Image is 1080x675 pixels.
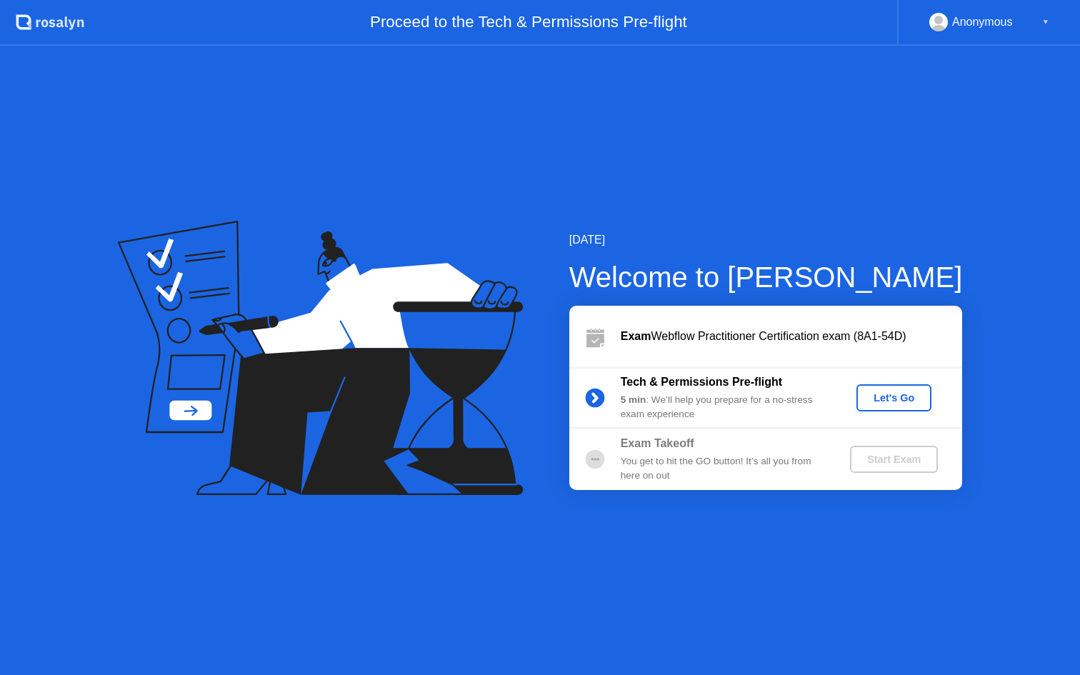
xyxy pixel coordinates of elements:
div: ▼ [1042,13,1049,31]
b: Exam [621,330,651,342]
button: Let's Go [856,384,931,411]
b: 5 min [621,394,646,405]
div: You get to hit the GO button! It’s all you from here on out [621,454,826,484]
div: Webflow Practitioner Certification exam (8A1-54D) [621,328,962,345]
div: Let's Go [862,392,926,404]
b: Exam Takeoff [621,437,694,449]
div: Welcome to [PERSON_NAME] [569,256,963,299]
button: Start Exam [850,446,938,473]
div: Start Exam [856,454,932,465]
div: : We’ll help you prepare for a no-stress exam experience [621,393,826,422]
div: Anonymous [952,13,1013,31]
b: Tech & Permissions Pre-flight [621,376,782,388]
div: [DATE] [569,231,963,249]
